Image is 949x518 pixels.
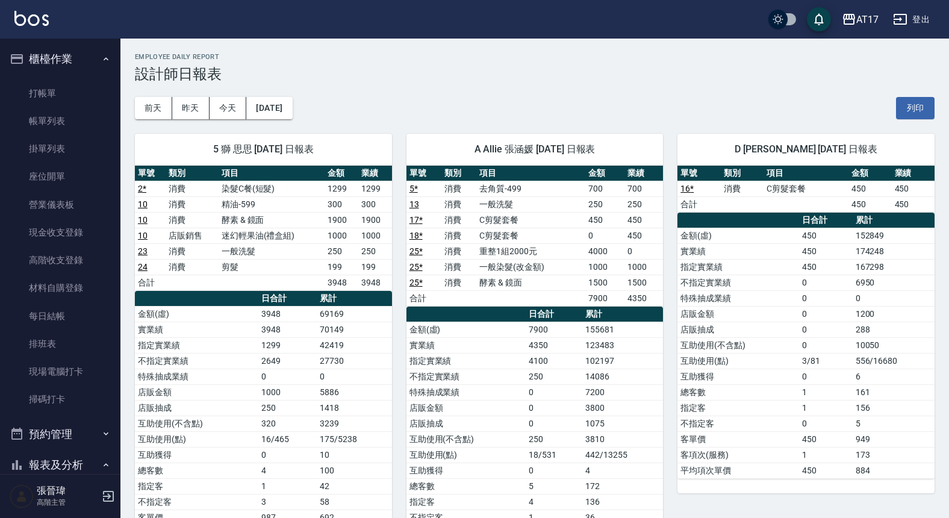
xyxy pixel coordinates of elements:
td: 消費 [441,212,476,228]
td: 450 [848,196,891,212]
h5: 張晉瑋 [37,485,98,497]
td: 450 [799,228,853,243]
a: 帳單列表 [5,107,116,135]
td: 556/16680 [853,353,935,369]
td: 2649 [258,353,317,369]
td: 1200 [853,306,935,322]
td: 消費 [166,196,219,212]
button: 預約管理 [5,419,116,450]
td: 0 [526,384,582,400]
span: A Allie 張涵媛 [DATE] 日報表 [421,143,649,155]
td: 18/531 [526,447,582,463]
td: 互助使用(不含點) [406,431,526,447]
td: 0 [317,369,392,384]
td: 消費 [166,243,219,259]
th: 金額 [848,166,891,181]
td: 6950 [853,275,935,290]
td: 指定客 [406,494,526,510]
img: Person [10,484,34,508]
td: 300 [358,196,392,212]
td: 1000 [624,259,663,275]
button: 今天 [210,97,247,119]
td: 0 [799,290,853,306]
td: 店販金額 [406,400,526,416]
img: Logo [14,11,49,26]
td: 0 [853,290,935,306]
td: 700 [624,181,663,196]
td: 實業績 [677,243,798,259]
td: C剪髮套餐 [764,181,848,196]
td: 金額(虛) [677,228,798,243]
th: 日合計 [799,213,853,228]
td: 4350 [624,290,663,306]
td: 0 [526,400,582,416]
td: 一般染髮(改金額) [476,259,585,275]
td: 0 [799,322,853,337]
td: 1299 [358,181,392,196]
td: 特殊抽成業績 [135,369,258,384]
td: 金額(虛) [406,322,526,337]
td: 156 [853,400,935,416]
a: 材料自購登錄 [5,274,116,302]
td: 互助使用(點) [406,447,526,463]
td: 69169 [317,306,392,322]
td: 3/81 [799,353,853,369]
th: 項目 [219,166,325,181]
th: 類別 [166,166,219,181]
td: 58 [317,494,392,510]
th: 金額 [585,166,624,181]
p: 高階主管 [37,497,98,508]
table: a dense table [677,166,935,213]
td: 3800 [582,400,663,416]
td: 總客數 [677,384,798,400]
th: 業績 [892,166,935,181]
td: 實業績 [135,322,258,337]
td: 0 [799,337,853,353]
td: 320 [258,416,317,431]
td: C剪髮套餐 [476,228,585,243]
td: 指定實業績 [135,337,258,353]
td: 250 [358,243,392,259]
td: 消費 [166,181,219,196]
td: 指定客 [677,400,798,416]
td: 7900 [526,322,582,337]
td: 互助獲得 [406,463,526,478]
td: 42419 [317,337,392,353]
button: 報表及分析 [5,449,116,481]
td: 互助使用(不含點) [677,337,798,353]
td: 不指定客 [135,494,258,510]
td: 175/5238 [317,431,392,447]
th: 類別 [441,166,476,181]
td: 消費 [721,181,764,196]
td: 一般洗髮 [219,243,325,259]
td: 平均項次單價 [677,463,798,478]
td: 0 [799,369,853,384]
td: 136 [582,494,663,510]
td: 總客數 [406,478,526,494]
td: 3239 [317,416,392,431]
td: 123483 [582,337,663,353]
th: 類別 [721,166,764,181]
td: 酵素 & 鏡面 [219,212,325,228]
td: 不指定客 [677,416,798,431]
td: 3948 [258,306,317,322]
td: 5 [853,416,935,431]
button: 昨天 [172,97,210,119]
td: 4 [526,494,582,510]
a: 打帳單 [5,80,116,107]
td: 3 [258,494,317,510]
table: a dense table [406,166,664,307]
td: 去角質-499 [476,181,585,196]
td: 250 [526,431,582,447]
td: 0 [258,369,317,384]
td: 消費 [441,228,476,243]
th: 單號 [406,166,441,181]
a: 掛單列表 [5,135,116,163]
td: 不指定實業績 [677,275,798,290]
td: 450 [892,196,935,212]
a: 現場電腦打卡 [5,358,116,385]
td: 0 [258,447,317,463]
button: 櫃檯作業 [5,43,116,75]
td: 消費 [441,275,476,290]
th: 累計 [317,291,392,307]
